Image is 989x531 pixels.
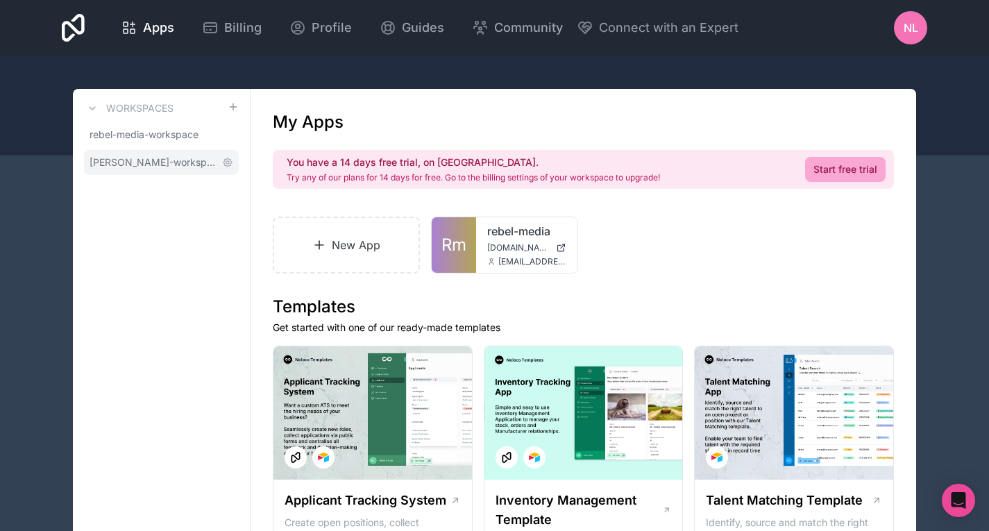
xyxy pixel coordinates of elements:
span: Connect with an Expert [599,18,738,37]
a: Workspaces [84,100,174,117]
a: Community [461,12,574,43]
span: Guides [402,18,444,37]
a: [PERSON_NAME]-workspace [84,150,239,175]
h1: Inventory Management Template [496,491,662,530]
h1: Talent Matching Template [706,491,863,510]
span: rebel-media-workspace [90,128,198,142]
div: Open Intercom Messenger [942,484,975,517]
span: NL [904,19,918,36]
button: Connect with an Expert [577,18,738,37]
img: Airtable Logo [318,452,329,463]
h1: Templates [273,296,894,318]
a: Billing [191,12,273,43]
a: Rm [432,217,476,273]
a: Apps [110,12,185,43]
a: rebel-media-workspace [84,122,239,147]
a: Guides [369,12,455,43]
h2: You have a 14 days free trial, on [GEOGRAPHIC_DATA]. [287,155,660,169]
img: Airtable Logo [711,452,722,463]
span: [PERSON_NAME]-workspace [90,155,217,169]
a: [DOMAIN_NAME] [487,242,566,253]
span: [DOMAIN_NAME] [487,242,550,253]
a: Start free trial [805,157,886,182]
span: Profile [312,18,352,37]
a: New App [273,217,420,273]
span: Apps [143,18,174,37]
span: Community [494,18,563,37]
p: Try any of our plans for 14 days for free. Go to the billing settings of your workspace to upgrade! [287,172,660,183]
a: rebel-media [487,223,566,239]
span: Rm [441,234,466,256]
h3: Workspaces [106,101,174,115]
span: [EMAIL_ADDRESS][DOMAIN_NAME] [498,256,566,267]
h1: Applicant Tracking System [285,491,446,510]
p: Get started with one of our ready-made templates [273,321,894,335]
img: Airtable Logo [529,452,540,463]
h1: My Apps [273,111,344,133]
span: Billing [224,18,262,37]
a: Profile [278,12,363,43]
